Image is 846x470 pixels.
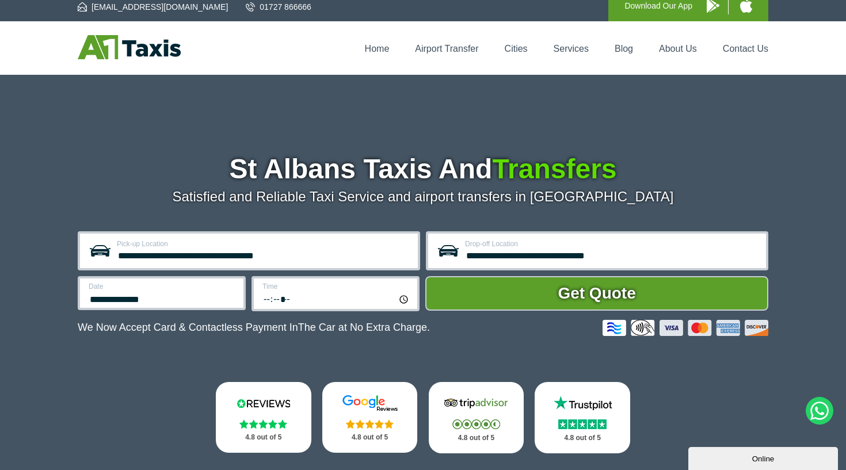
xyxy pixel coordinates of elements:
[322,382,418,453] a: Google Stars 4.8 out of 5
[228,430,299,445] p: 4.8 out of 5
[336,395,405,412] img: Google
[547,431,618,445] p: 4.8 out of 5
[216,382,311,453] a: Reviews.io Stars 4.8 out of 5
[229,395,298,412] img: Reviews.io
[659,44,697,54] a: About Us
[429,382,524,453] a: Tripadvisor Stars 4.8 out of 5
[78,1,228,13] a: [EMAIL_ADDRESS][DOMAIN_NAME]
[554,44,589,54] a: Services
[688,445,840,470] iframe: chat widget
[298,322,430,333] span: The Car at No Extra Charge.
[78,322,430,334] p: We Now Accept Card & Contactless Payment In
[723,44,768,54] a: Contact Us
[558,419,607,429] img: Stars
[262,283,410,290] label: Time
[441,395,510,412] img: Tripadvisor
[78,189,768,205] p: Satisfied and Reliable Taxi Service and airport transfers in [GEOGRAPHIC_DATA]
[535,382,630,453] a: Trustpilot Stars 4.8 out of 5
[365,44,390,54] a: Home
[615,44,633,54] a: Blog
[239,419,287,429] img: Stars
[415,44,478,54] a: Airport Transfer
[346,419,394,429] img: Stars
[441,431,512,445] p: 4.8 out of 5
[603,320,768,336] img: Credit And Debit Cards
[78,35,181,59] img: A1 Taxis St Albans LTD
[89,283,237,290] label: Date
[505,44,528,54] a: Cities
[425,276,768,311] button: Get Quote
[335,430,405,445] p: 4.8 out of 5
[117,240,411,247] label: Pick-up Location
[492,154,616,184] span: Transfers
[548,395,617,412] img: Trustpilot
[452,419,500,429] img: Stars
[465,240,759,247] label: Drop-off Location
[246,1,311,13] a: 01727 866666
[78,155,768,183] h1: St Albans Taxis And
